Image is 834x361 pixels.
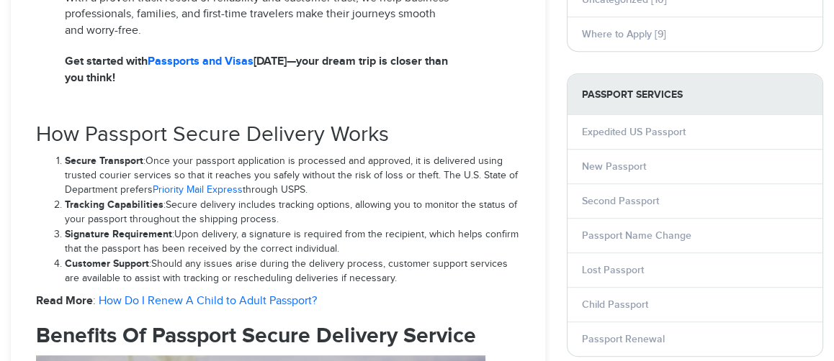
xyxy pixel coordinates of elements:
[148,55,254,68] a: Passports and Visas
[582,28,666,40] a: Where to Apply [9]
[36,323,476,349] span: Benefits Of Passport Secure Delivery Service
[582,126,686,138] a: Expedited US Passport
[153,184,243,196] a: Priority Mail Express
[582,160,646,173] a: New Passport
[568,74,822,115] strong: PASSPORT SERVICES
[582,298,648,311] a: Child Passport
[65,155,145,167] span: :
[65,257,149,270] strong: Customer Support
[65,55,448,85] strong: [DATE]—your dream trip is closer than you think!
[582,229,691,242] a: Passport Name Change
[65,154,520,198] li: Once your passport application is processed and approved, it is delivered using trusted courier s...
[65,227,520,257] li: Upon delivery, a signature is required from the recipient, which helps confirm that the passport ...
[36,294,93,308] strong: Read More
[65,198,520,227] li: Secure delivery includes tracking options, allowing you to monitor the status of your passport th...
[99,294,317,308] a: How Do I Renew A Child to Adult Passport?
[65,228,172,240] strong: Signature Requirement
[582,333,665,345] a: Passport Renewal
[36,294,96,308] span: :
[65,198,163,211] strong: Tracking Capabilities
[65,55,148,68] span: Get started with
[582,264,644,276] a: Lost Passport
[65,229,174,240] span: :
[65,199,166,211] span: :
[582,195,659,207] a: Second Passport
[65,258,151,270] span: :
[36,122,389,147] span: How Passport Secure Delivery Works
[65,257,520,286] li: Should any issues arise during the delivery process, customer support services are available to a...
[65,155,143,167] strong: Secure Transport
